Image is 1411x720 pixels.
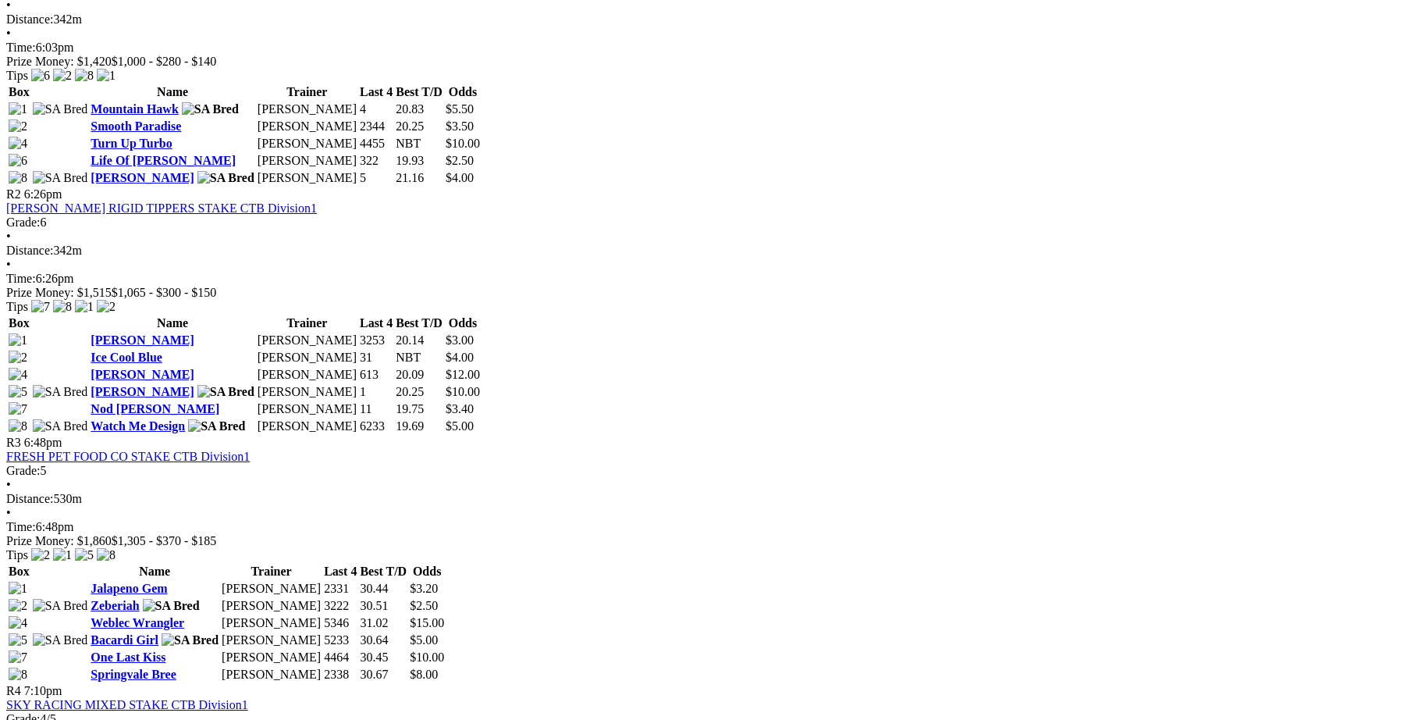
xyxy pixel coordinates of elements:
img: SA Bred [162,633,219,647]
span: $10.00 [410,650,444,664]
img: 2 [97,300,116,314]
img: SA Bred [33,171,88,185]
td: 5 [359,170,393,186]
span: $3.50 [446,119,474,133]
img: 5 [9,633,27,647]
span: Distance: [6,12,53,26]
a: [PERSON_NAME] [91,368,194,381]
a: Jalapeno Gem [91,582,167,595]
td: [PERSON_NAME] [257,350,357,365]
img: 2 [31,548,50,562]
a: Mountain Hawk [91,102,178,116]
td: [PERSON_NAME] [257,401,357,417]
img: 1 [9,582,27,596]
span: R2 [6,187,21,201]
td: 322 [359,153,393,169]
img: 1 [53,548,72,562]
span: Time: [6,41,36,54]
img: SA Bred [143,599,200,613]
td: 19.93 [395,153,443,169]
img: 7 [9,402,27,416]
td: 20.14 [395,333,443,348]
th: Last 4 [359,315,393,331]
td: 2331 [323,581,357,597]
div: 6 [6,216,1405,230]
img: 2 [9,119,27,134]
td: NBT [395,136,443,151]
th: Best T/D [395,84,443,100]
img: 8 [75,69,94,83]
span: Time: [6,272,36,285]
span: $8.00 [410,668,438,681]
td: 11 [359,401,393,417]
td: [PERSON_NAME] [221,667,322,683]
td: 2338 [323,667,357,683]
td: 20.83 [395,102,443,117]
td: 4455 [359,136,393,151]
th: Trainer [257,84,357,100]
a: FRESH PET FOOD CO STAKE CTB Division1 [6,450,250,463]
td: 6233 [359,419,393,434]
td: 3253 [359,333,393,348]
td: [PERSON_NAME] [221,615,322,631]
span: $1,305 - $370 - $185 [112,534,217,547]
div: 342m [6,244,1405,258]
td: 21.16 [395,170,443,186]
td: [PERSON_NAME] [257,384,357,400]
td: 19.75 [395,401,443,417]
td: 30.51 [359,598,407,614]
span: $2.50 [446,154,474,167]
span: • [6,230,11,243]
td: 3222 [323,598,357,614]
td: 1 [359,384,393,400]
img: 4 [9,137,27,151]
td: 20.25 [395,119,443,134]
span: Distance: [6,492,53,505]
td: [PERSON_NAME] [221,581,322,597]
span: • [6,27,11,40]
td: 31 [359,350,393,365]
div: Prize Money: $1,860 [6,534,1405,548]
span: Box [9,316,30,330]
div: 6:26pm [6,272,1405,286]
img: SA Bred [197,385,254,399]
img: 7 [9,650,27,665]
a: SKY RACING MIXED STAKE CTB Division1 [6,698,248,711]
td: 31.02 [359,615,407,631]
img: SA Bred [33,599,88,613]
span: $10.00 [446,137,480,150]
img: 2 [9,351,27,365]
span: $4.00 [446,171,474,184]
span: $3.40 [446,402,474,415]
img: 4 [9,368,27,382]
span: $4.00 [446,351,474,364]
td: 2344 [359,119,393,134]
span: 7:10pm [24,684,62,697]
a: Life Of [PERSON_NAME] [91,154,236,167]
th: Odds [445,315,481,331]
div: 6:03pm [6,41,1405,55]
td: [PERSON_NAME] [257,333,357,348]
a: Watch Me Design [91,419,185,433]
img: 1 [9,333,27,348]
span: $12.00 [446,368,480,381]
td: 20.25 [395,384,443,400]
a: Weblec Wrangler [91,616,184,629]
td: 5233 [323,633,357,648]
img: SA Bred [188,419,245,433]
span: $5.00 [446,419,474,433]
span: $5.50 [446,102,474,116]
img: SA Bred [33,419,88,433]
img: 2 [53,69,72,83]
th: Name [90,564,219,579]
td: [PERSON_NAME] [221,650,322,665]
span: R4 [6,684,21,697]
a: [PERSON_NAME] RIGID TIPPERS STAKE CTB Division1 [6,201,317,215]
img: 7 [31,300,50,314]
span: Time: [6,520,36,533]
div: 530m [6,492,1405,506]
span: $1,065 - $300 - $150 [112,286,217,299]
a: Springvale Bree [91,668,176,681]
th: Last 4 [323,564,357,579]
div: 6:48pm [6,520,1405,534]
